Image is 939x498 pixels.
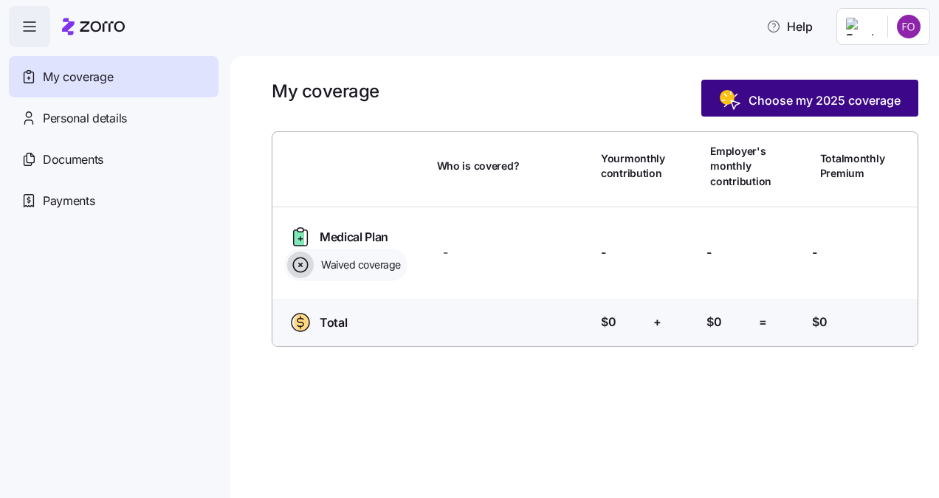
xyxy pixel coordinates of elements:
[897,15,921,38] img: c7cf80385947679b1deee906f9e12d65
[601,151,665,181] span: Your monthly contribution
[601,243,606,262] span: -
[437,159,520,173] span: Who is covered?
[43,192,94,210] span: Payments
[710,144,771,189] span: Employer's monthly contribution
[43,68,113,86] span: My coverage
[820,151,885,181] span: Total monthly Premium
[706,313,721,331] span: $0
[9,139,219,180] a: Documents
[701,80,918,117] button: Choose my 2025 coverage
[754,12,825,41] button: Help
[812,243,817,262] span: -
[653,313,661,331] span: +
[759,313,767,331] span: =
[9,56,219,97] a: My coverage
[43,109,127,128] span: Personal details
[749,91,901,109] span: Choose my 2025 coverage
[443,243,448,262] span: -
[320,314,347,332] span: Total
[43,151,103,169] span: Documents
[320,228,388,246] span: Medical Plan
[812,313,827,331] span: $0
[9,97,219,139] a: Personal details
[766,18,813,35] span: Help
[601,313,616,331] span: $0
[846,18,876,35] img: Employer logo
[706,243,712,262] span: -
[9,180,219,221] a: Payments
[272,80,379,103] h1: My coverage
[317,257,401,272] span: Waived coverage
